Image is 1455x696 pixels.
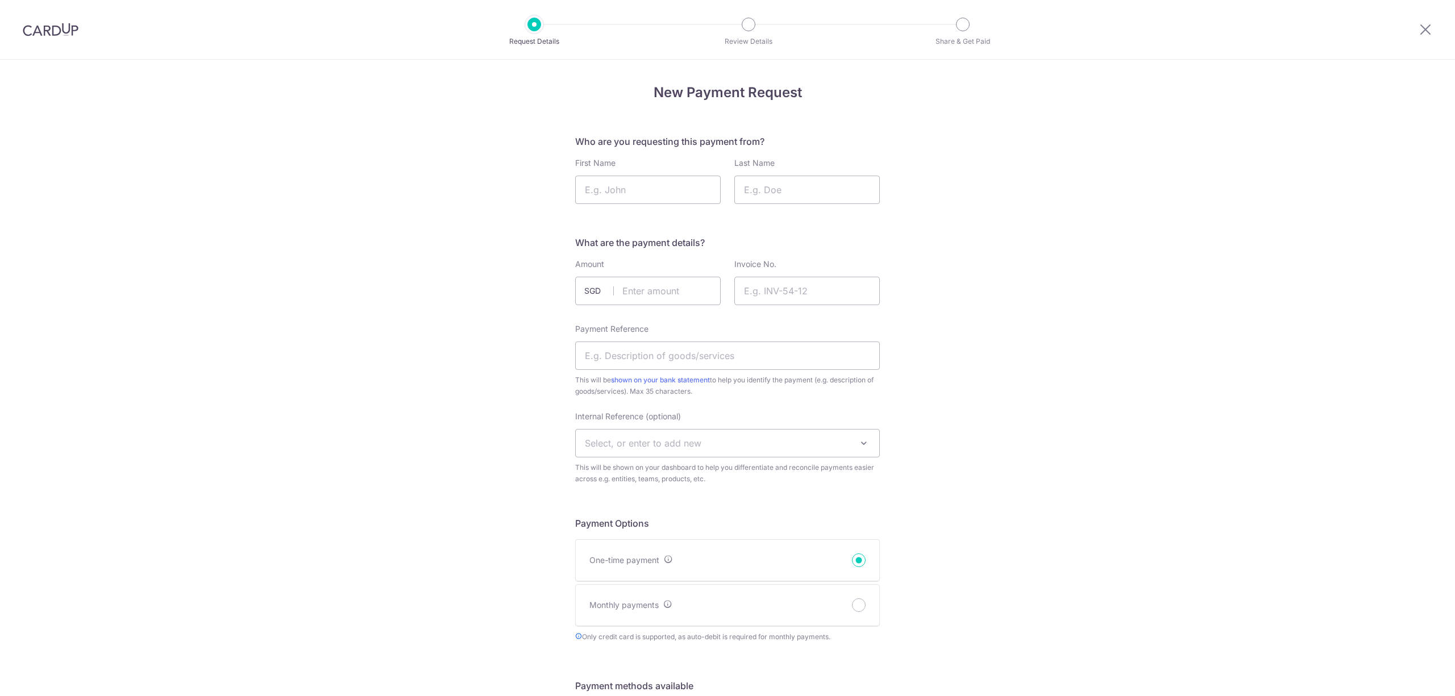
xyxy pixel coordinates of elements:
[589,600,659,610] span: Monthly payments
[706,36,791,47] p: Review Details
[575,176,721,204] input: E.g. John
[1382,662,1444,690] iframe: Opens a widget where you can find more information
[575,516,880,530] h5: Payment Options
[734,277,880,305] input: E.g. INV-54-12
[589,555,659,565] span: One-time payment
[575,135,880,148] h5: Who are you requesting this payment from?
[585,437,701,449] span: Select, or enter to add new
[575,259,604,270] label: Amount
[575,82,880,103] h4: New Payment Request
[734,157,775,169] label: Last Name
[575,323,648,335] label: Payment Reference
[921,36,1005,47] p: Share & Get Paid
[575,277,721,305] input: Enter amount
[23,23,78,36] img: CardUp
[734,259,776,270] label: Invoice No.
[492,36,576,47] p: Request Details
[584,285,614,297] span: SGD
[575,157,616,169] label: First Name
[575,631,880,643] span: Only credit card is supported, as auto-debit is required for monthly payments.
[575,236,880,249] h5: What are the payment details?
[575,341,880,370] input: E.g. Description of goods/services
[575,411,681,422] label: Internal Reference (optional)
[734,176,880,204] input: E.g. Doe
[575,374,880,397] span: This will be to help you identify the payment (e.g. description of goods/services). Max 35 charac...
[575,462,880,485] span: This will be shown on your dashboard to help you differentiate and reconcile payments easier acro...
[575,679,880,693] h5: Payment methods available
[611,376,710,384] a: shown on your bank statement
